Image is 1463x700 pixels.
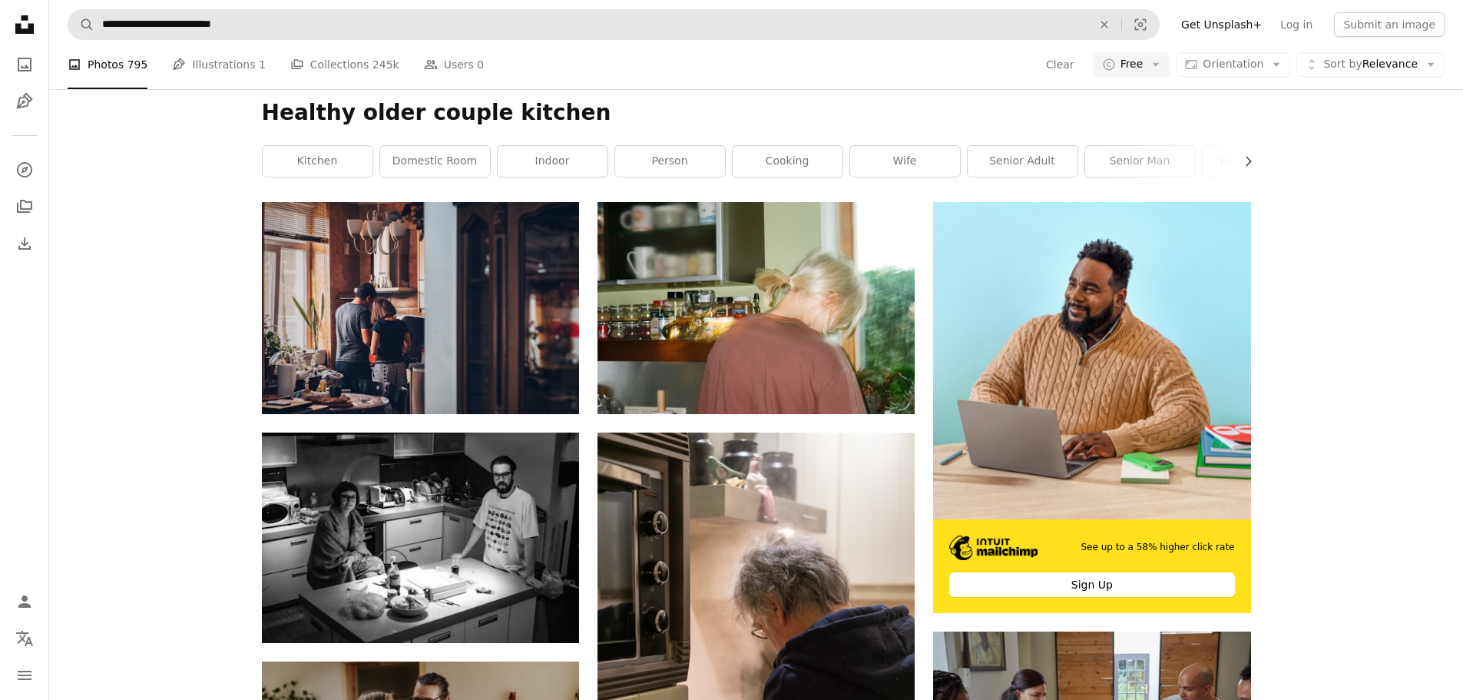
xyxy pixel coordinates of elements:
a: home interior [1203,146,1312,177]
span: 0 [477,56,484,73]
span: 1 [259,56,266,73]
img: man and woman standing in front of gas range [262,202,579,413]
button: Search Unsplash [68,10,94,39]
a: Download History [9,228,40,259]
button: scroll list to the right [1234,146,1251,177]
a: person [615,146,725,177]
a: Log in / Sign up [9,586,40,617]
button: Language [9,623,40,654]
span: Sort by [1323,58,1362,70]
a: kitchen [263,146,372,177]
img: a woman standing in a kitchen next to a window [597,202,915,413]
button: Clear [1087,10,1121,39]
a: Illustrations 1 [172,40,265,89]
button: Orientation [1176,52,1290,77]
span: 245k [372,56,399,73]
span: See up to a 58% higher click rate [1081,541,1234,554]
a: a woman standing in a kitchen next to a window [597,301,915,315]
a: domestic room [380,146,490,177]
span: Relevance [1323,57,1418,72]
a: Log in [1271,12,1322,37]
a: Users 0 [424,40,485,89]
img: file-1722962830841-dea897b5811bimage [933,202,1250,519]
button: Menu [9,660,40,691]
a: man and woman standing in front of gas range [262,301,579,315]
button: Clear [1045,52,1075,77]
a: See up to a 58% higher click rateSign Up [933,202,1250,613]
button: Free [1094,52,1170,77]
img: woman in black and white coat sitting beside woman in gray coat [262,433,579,643]
button: Visual search [1122,10,1159,39]
a: Photos [9,49,40,80]
div: Sign Up [949,572,1234,597]
a: Get Unsplash+ [1172,12,1271,37]
h1: Healthy older couple kitchen [262,99,1251,127]
button: Sort byRelevance [1296,52,1445,77]
form: Find visuals sitewide [68,9,1160,40]
a: Collections 245k [290,40,399,89]
a: Illustrations [9,86,40,117]
span: Free [1120,57,1144,72]
a: senior adult [968,146,1077,177]
button: Submit an image [1334,12,1445,37]
a: wife [850,146,960,177]
a: Collections [9,191,40,222]
a: cooking [733,146,842,177]
a: Home — Unsplash [9,9,40,43]
a: senior man [1085,146,1195,177]
a: woman in black and white coat sitting beside woman in gray coat [262,530,579,544]
a: a person standing in front of a microwave oven [597,663,915,677]
span: Orientation [1203,58,1263,70]
img: file-1690386555781-336d1949dad1image [949,536,1038,560]
a: Explore [9,154,40,185]
a: indoor [498,146,607,177]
